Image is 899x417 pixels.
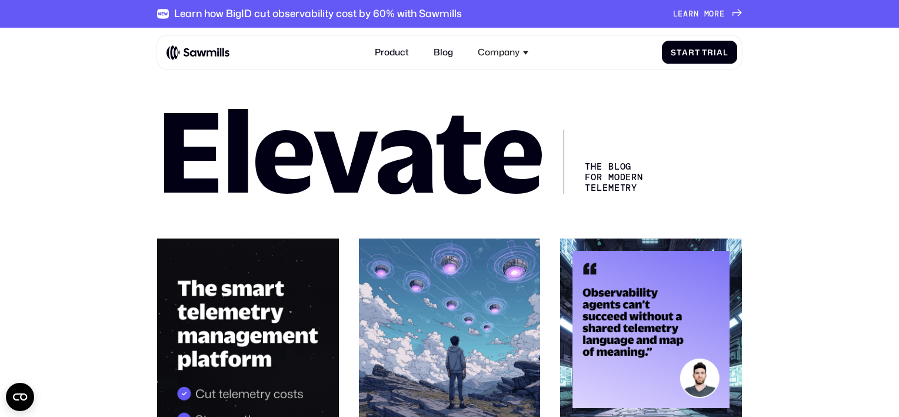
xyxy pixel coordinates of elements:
[717,48,723,57] span: a
[707,48,714,57] span: r
[723,48,728,57] span: l
[174,8,462,20] div: Learn how BigID cut observability cost by 60% with Sawmills
[157,107,544,193] h1: Elevate
[673,9,678,19] span: L
[564,130,654,194] div: The Blog for Modern telemetry
[677,48,682,57] span: t
[704,9,710,19] span: m
[6,383,34,411] button: Open CMP widget
[471,40,535,64] div: Company
[702,48,707,57] span: T
[683,9,688,19] span: a
[695,48,700,57] span: t
[688,9,694,19] span: r
[678,9,683,19] span: e
[478,47,520,58] div: Company
[720,9,725,19] span: e
[671,48,677,57] span: S
[673,9,742,19] a: Learnmore
[694,9,699,19] span: n
[368,40,416,64] a: Product
[688,48,695,57] span: r
[714,9,720,19] span: r
[682,48,688,57] span: a
[662,41,737,64] a: StartTrial
[427,40,460,64] a: Blog
[714,48,717,57] span: i
[709,9,714,19] span: o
